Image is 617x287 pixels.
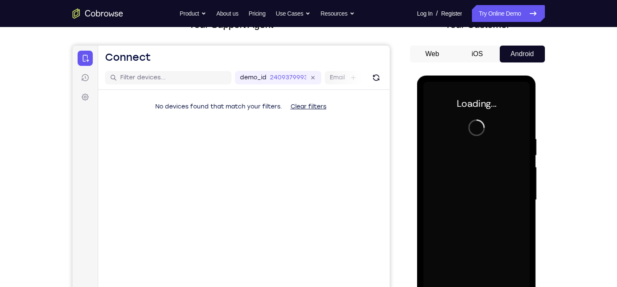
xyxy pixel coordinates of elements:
button: Use Cases [276,5,310,22]
button: iOS [455,46,500,62]
a: About us [216,5,238,22]
button: Product [180,5,206,22]
button: 6-digit code [146,254,197,271]
a: Go to the home page [73,8,123,19]
a: Register [441,5,462,22]
span: No devices found that match your filters. [83,57,210,65]
button: Clear filters [211,53,261,70]
button: Android [500,46,545,62]
button: Web [410,46,455,62]
span: / [436,8,438,19]
a: Pricing [248,5,265,22]
a: Log In [417,5,433,22]
button: Resources [321,5,355,22]
a: Try Online Demo [472,5,544,22]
